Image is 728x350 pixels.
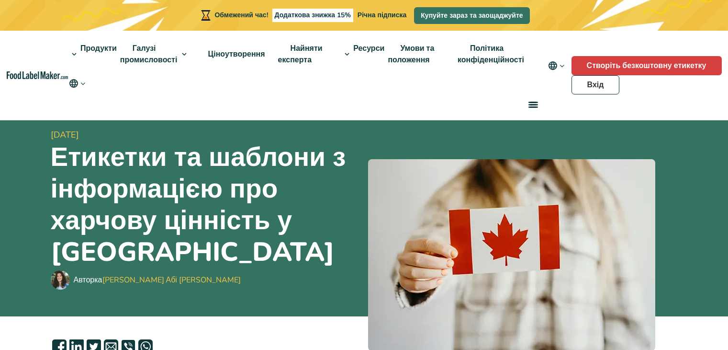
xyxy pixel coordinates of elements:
a: меню [517,89,548,120]
a: Домашня сторінка програми створення етикеток для харчових продуктів [7,71,68,80]
font: Найняти експерта [278,43,323,65]
font: Річна підписка [358,11,406,20]
font: Обмежений час! [214,11,268,20]
font: Купуйте зараз та заощаджуйте [421,11,523,20]
a: Ресурси [341,31,385,78]
a: Умови та положення [388,31,440,78]
img: Марія Абі Ханна - Виробник етикеток для харчових продуктів [51,270,70,290]
a: Вхід [571,75,620,94]
a: Продукти [68,31,118,78]
font: Умови та положення [388,43,434,65]
font: Додаткова знижка 15% [275,11,351,20]
a: Купуйте зараз та заощаджуйте [414,7,529,24]
font: Ціноутворення [208,49,265,59]
a: Створіть безкоштовну етикетку [571,56,722,75]
font: Продукти [80,43,117,54]
a: Ціноутворення [196,36,276,72]
font: Ресурси [353,43,384,54]
a: Політика конфіденційності [458,31,535,78]
font: Створіть безкоштовну етикетку [587,60,706,71]
font: Галузі промисловості [120,43,178,65]
button: Змінити мову [541,56,571,75]
font: Авторка [74,275,102,285]
font: Політика конфіденційності [458,43,524,65]
font: Етикетки та шаблони з інформацією про харчову цінність у [GEOGRAPHIC_DATA] [51,139,346,270]
a: Галузі промисловості [120,31,192,78]
a: Найняти експерта [278,31,323,78]
button: Змінити мову [68,78,87,89]
font: Вхід [587,80,604,90]
font: [DATE] [51,129,79,140]
a: [PERSON_NAME] Абі [PERSON_NAME] [102,275,241,285]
